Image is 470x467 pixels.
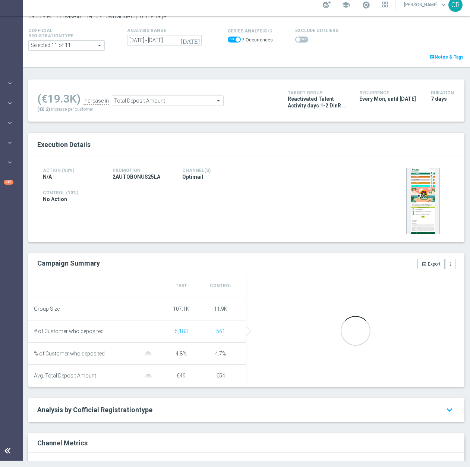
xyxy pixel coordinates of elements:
[215,351,226,357] span: 4.7%
[6,139,13,146] i: keyboard_arrow_right
[288,90,348,95] h4: Target Group
[429,53,464,61] a: chatNotes & Tags
[431,90,455,95] h4: Duration
[176,351,187,357] span: 4.8%
[43,168,101,173] h4: Action (90%)
[182,168,241,173] h4: Channel(s)
[242,37,273,43] label: 7 Occurrences
[445,259,455,269] button: more_vert
[180,37,201,44] i: [DATE]
[406,168,440,234] img: 34235.jpeg
[37,107,50,112] span: (€0.2)
[141,374,156,379] img: gaussianGrey.svg
[175,328,188,334] span: Show unique customers
[179,35,202,46] button: [DATE]
[216,373,225,379] span: €54
[6,119,13,126] i: keyboard_arrow_right
[439,1,448,9] span: keyboard_arrow_down
[6,159,13,166] i: keyboard_arrow_right
[113,168,171,173] h4: Promotion
[34,351,105,357] span: % of Customer who deposited
[34,306,60,312] span: Group Size
[214,306,227,312] span: 11.9K
[417,259,445,269] button: open_in_browser Export
[28,28,92,38] h4: Cofficial Registrationtype
[37,92,81,106] div: (€19.3K)
[444,403,455,417] i: keyboard_arrow_down
[176,283,187,288] span: Test
[29,41,104,50] span: Expert Online Expert Retail Master Online Master Retail Other and 6 more
[429,54,435,60] i: chat
[83,98,109,104] div: increase in
[6,80,13,87] i: keyboard_arrow_right
[4,180,13,185] div: +10
[43,190,310,195] h4: Control (10%)
[448,261,453,267] i: more_vert
[43,173,52,180] span: N/A
[37,141,91,148] span: Execution Details
[342,1,350,9] span: school
[177,373,186,379] span: €49
[37,439,88,447] h2: Channel Metrics
[34,328,104,335] span: # of Customer who deposited
[210,283,232,288] span: Control
[37,405,455,414] a: Analysis by Cofficial Registrationtype keyboard_arrow_down
[268,28,272,33] i: info_outline
[141,351,156,356] img: gaussianGrey.svg
[228,28,267,34] span: series analysis
[127,28,228,33] h4: analysis range
[37,406,152,414] span: Analysis by Cofficial Registrationtype
[127,35,202,46] input: undefined
[37,438,460,448] div: Channel Metrics
[295,28,338,33] h4: Exclude Outliers
[6,100,13,107] i: keyboard_arrow_right
[173,306,189,312] span: 107.1K
[359,95,416,102] span: Every Mon, until [DATE]
[43,196,67,203] span: No Action
[37,259,100,267] h2: Campaign Summary
[113,173,160,180] span: 2AUTOBONUS25LA
[182,173,203,180] span: Optimail
[34,373,96,379] span: Avg. Total Deposit Amount
[422,261,427,267] i: open_in_browser
[216,328,225,334] span: Show unique customers
[51,107,93,112] span: increase per customer
[288,95,348,109] span: Reactivated Talent Activity days 1-2 DinR 8-14
[359,90,420,95] h4: Recurrence
[431,95,447,102] span: 7 days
